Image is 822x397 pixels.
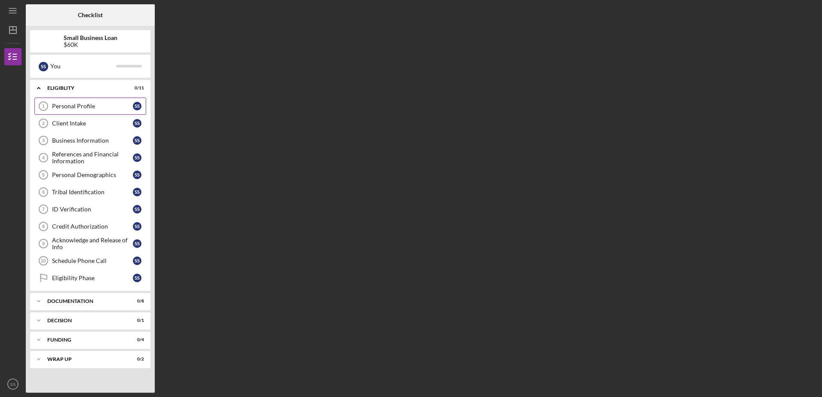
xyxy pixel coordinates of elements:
tspan: 10 [40,258,46,263]
div: Tribal Identification [52,189,133,195]
tspan: 6 [42,189,45,195]
tspan: 8 [42,224,45,229]
div: Wrap up [47,357,123,362]
a: 7ID VerificationSS [34,201,146,218]
button: SS [4,376,21,393]
div: ID Verification [52,206,133,213]
div: S S [39,62,48,71]
div: $60K [64,41,117,48]
div: Eligiblity [47,86,123,91]
tspan: 3 [42,138,45,143]
tspan: 7 [42,207,45,212]
div: Acknowledge and Release of Info [52,237,133,250]
a: 4References and Financial InformationSS [34,149,146,166]
a: 8Credit AuthorizationSS [34,218,146,235]
div: S S [133,222,141,231]
tspan: 1 [42,104,45,109]
a: 10Schedule Phone CallSS [34,252,146,269]
div: References and Financial Information [52,151,133,165]
div: Eligibility Phase [52,275,133,281]
div: Schedule Phone Call [52,257,133,264]
div: S S [133,239,141,248]
a: Eligibility PhaseSS [34,269,146,287]
div: 0 / 8 [129,299,144,304]
div: Personal Demographics [52,171,133,178]
div: Personal Profile [52,103,133,110]
div: 0 / 1 [129,318,144,323]
a: 3Business InformationSS [34,132,146,149]
div: 0 / 11 [129,86,144,91]
div: Funding [47,337,123,342]
div: Documentation [47,299,123,304]
div: You [50,59,116,73]
div: S S [133,136,141,145]
tspan: 2 [42,121,45,126]
a: 9Acknowledge and Release of InfoSS [34,235,146,252]
div: S S [133,153,141,162]
div: Business Information [52,137,133,144]
div: 0 / 2 [129,357,144,362]
b: Small Business Loan [64,34,117,41]
tspan: 4 [42,155,45,160]
div: S S [133,171,141,179]
a: 6Tribal IdentificationSS [34,183,146,201]
tspan: 5 [42,172,45,177]
div: S S [133,188,141,196]
div: S S [133,257,141,265]
b: Checklist [78,12,103,18]
a: 5Personal DemographicsSS [34,166,146,183]
div: S S [133,274,141,282]
div: 0 / 4 [129,337,144,342]
div: Decision [47,318,123,323]
a: 1Personal ProfileSS [34,98,146,115]
div: Client Intake [52,120,133,127]
div: S S [133,119,141,128]
div: Credit Authorization [52,223,133,230]
a: 2Client IntakeSS [34,115,146,132]
text: SS [10,382,16,387]
div: S S [133,205,141,214]
div: S S [133,102,141,110]
tspan: 9 [42,241,45,246]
